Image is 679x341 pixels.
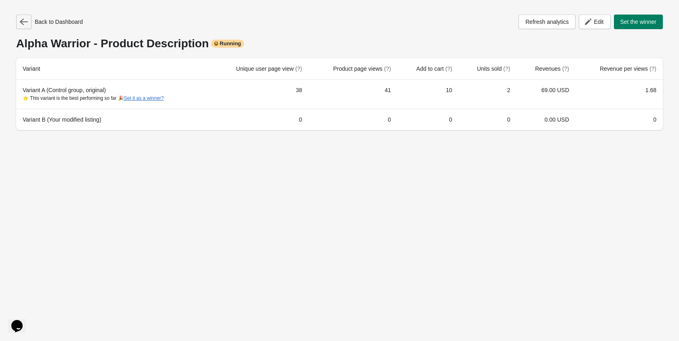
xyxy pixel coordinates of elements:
td: 0 [459,109,517,130]
span: (?) [384,65,391,72]
div: Back to Dashboard [16,15,83,29]
button: Edit [579,15,610,29]
span: Revenues [535,65,569,72]
span: (?) [562,65,569,72]
td: 0.00 USD [517,109,576,130]
td: 2 [459,80,517,109]
span: Units sold [477,65,510,72]
span: (?) [295,65,302,72]
span: (?) [445,65,452,72]
div: Alpha Warrior - Product Description [16,37,663,50]
span: Product page views [333,65,391,72]
button: Refresh analytics [519,15,576,29]
span: (?) [503,65,510,72]
th: Variant [16,58,209,80]
td: 0 [397,109,458,130]
div: Variant A (Control group, original) [23,86,203,102]
td: 1.68 [576,80,663,109]
span: Refresh analytics [525,19,569,25]
td: 10 [397,80,458,109]
button: Set it as a winner? [124,95,164,101]
td: 38 [209,80,308,109]
div: Running [211,40,245,48]
span: Set the winner [620,19,657,25]
td: 0 [209,109,308,130]
td: 69.00 USD [517,80,576,109]
button: Set the winner [614,15,663,29]
span: (?) [649,65,656,72]
span: Unique user page view [236,65,302,72]
div: ⭐ This variant is the best performing so far 🎉 [23,94,203,102]
td: 0 [309,109,398,130]
span: Revenue per views [600,65,656,72]
span: Add to cart [416,65,452,72]
td: 41 [309,80,398,109]
span: Edit [594,19,603,25]
div: Variant B (Your modified listing) [23,116,203,124]
td: 0 [576,109,663,130]
iframe: chat widget [8,309,34,333]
